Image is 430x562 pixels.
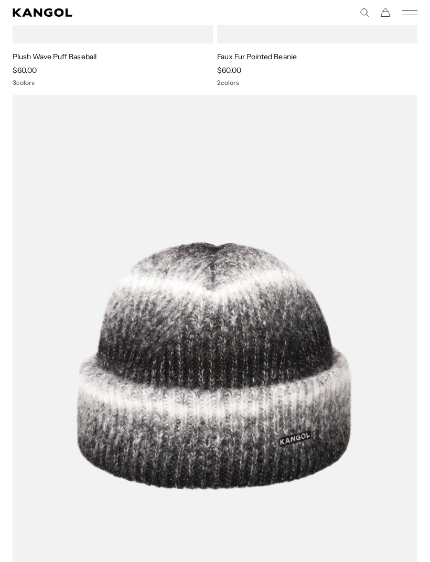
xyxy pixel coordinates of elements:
[217,52,297,61] a: Faux Fur Pointed Beanie
[381,8,390,17] button: Cart
[13,79,213,87] div: 3 colors
[217,66,241,75] span: $60.00
[13,52,96,61] a: Plush Wave Puff Baseball
[217,79,417,87] div: 2 colors
[402,8,417,17] button: Mobile Menu
[13,8,215,17] a: Kangol
[360,8,369,17] summary: Search here
[13,66,37,75] span: $60.00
